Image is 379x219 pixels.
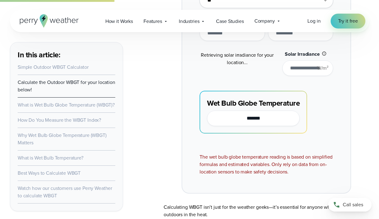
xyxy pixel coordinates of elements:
span: Try it free [338,17,358,25]
a: Calculate the Outdoor WBGT for your location below! [18,79,115,93]
span: Log in [307,17,320,24]
a: What is Wet Bulb Globe Temperature (WBGT)? [18,101,115,108]
span: Company [254,17,275,25]
span: Retrieving solar irradiance for your location... [201,51,274,66]
a: Simple Outdoor WBGT Calculator [18,64,89,71]
span: Industries [179,18,200,25]
span: Case Studies [216,18,244,25]
a: How Do You Measure the WBGT Index? [18,116,101,124]
span: Solar Irradiance [285,50,320,58]
div: The wet bulb globe temperature reading is based on simplified formulas and estimated variables. O... [200,153,333,176]
span: Call sales [343,201,363,208]
a: Why Wet Bulb Globe Temperature (WBGT) Matters [18,132,107,146]
a: Watch how our customers use Perry Weather to calculate WBGT [18,185,112,199]
span: Features [143,18,162,25]
a: Case Studies [211,15,249,28]
a: What is Wet Bulb Temperature? [18,154,83,161]
a: Log in [307,17,320,25]
span: How it Works [105,18,133,25]
a: Call sales [328,198,372,212]
a: Try it free [331,14,365,28]
p: Calculating WBGT isn’t just for the weather geeks—it’s essential for anyone who spends time outdo... [164,204,369,218]
a: How it Works [100,15,138,28]
h3: In this article: [18,50,115,60]
a: Best Ways to Calculate WBGT [18,169,81,177]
